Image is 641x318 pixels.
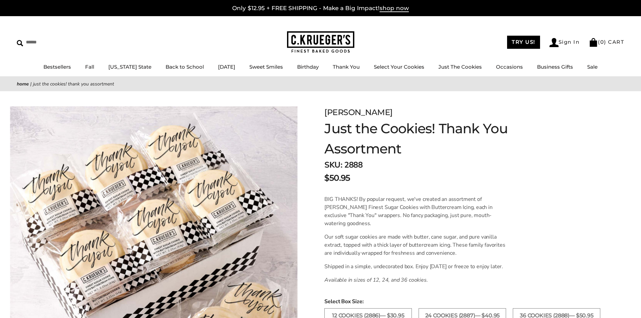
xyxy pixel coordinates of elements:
p: BIG THANKS! By popular request, we've created an assortment of [PERSON_NAME] Finest Sugar Cookies... [324,195,508,227]
a: Birthday [297,64,319,70]
a: Sweet Smiles [249,64,283,70]
span: Just the Cookies! Thank You Assortment [33,81,114,87]
a: Thank You [333,64,360,70]
a: Business Gifts [537,64,573,70]
a: Occasions [496,64,523,70]
span: shop now [380,5,409,12]
a: Home [17,81,29,87]
img: Bag [589,38,598,47]
span: Select Box Size: [324,297,624,306]
a: Back to School [166,64,204,70]
span: $50.95 [324,172,350,184]
span: | [30,81,32,87]
img: Search [17,40,23,46]
a: Select Your Cookies [374,64,424,70]
a: Sale [587,64,598,70]
img: Account [549,38,559,47]
div: [PERSON_NAME] [324,106,539,118]
a: Fall [85,64,94,70]
a: Only $12.95 + FREE SHIPPING - Make a Big Impact!shop now [232,5,409,12]
span: 2888 [344,160,362,170]
nav: breadcrumbs [17,80,624,88]
a: Sign In [549,38,580,47]
a: [DATE] [218,64,235,70]
p: Shipped in a simple, undecorated box. Enjoy [DATE] or freeze to enjoy later. [324,262,508,271]
a: (0) CART [589,39,624,45]
span: 0 [600,39,604,45]
em: Available in sizes of 12, 24, and 36 cookies. [324,276,428,284]
img: C.KRUEGER'S [287,31,354,53]
a: [US_STATE] State [108,64,151,70]
p: Our soft sugar cookies are made with butter, cane sugar, and pure vanilla extract, topped with a ... [324,233,508,257]
input: Search [17,37,97,47]
strong: SKU: [324,160,342,170]
h1: Just the Cookies! Thank You Assortment [324,118,539,159]
a: Bestsellers [43,64,71,70]
a: TRY US! [507,36,540,49]
a: Just The Cookies [438,64,482,70]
